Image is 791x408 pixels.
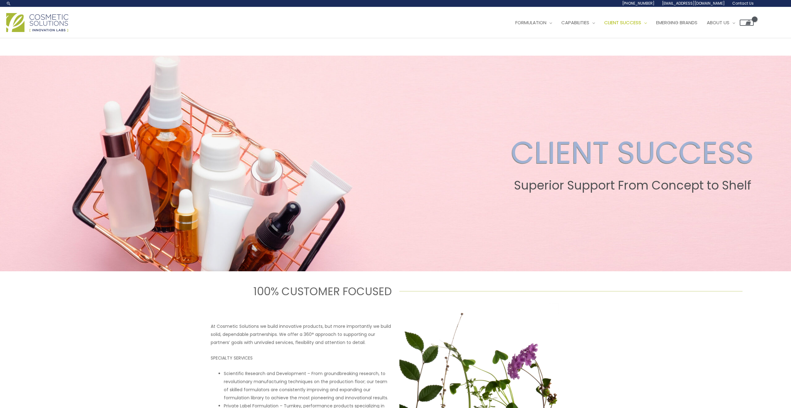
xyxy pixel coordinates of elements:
a: View Shopping Cart, empty [740,20,754,26]
a: Emerging Brands [651,13,702,32]
p: At Cosmetic Solutions we build innovative products, but more importantly we build solid, dependab... [211,322,392,346]
span: [EMAIL_ADDRESS][DOMAIN_NAME] [662,1,725,6]
a: About Us [702,13,740,32]
h2: Superior Support From Concept to Shelf [511,178,754,193]
a: Capabilities [557,13,600,32]
span: Formulation [515,19,546,26]
h2: CLIENT SUCCESS [511,134,754,171]
a: Client Success [600,13,651,32]
span: Contact Us [732,1,754,6]
span: [PHONE_NUMBER] [622,1,655,6]
img: Cosmetic Solutions Logo [6,13,68,32]
a: Search icon link [6,1,11,6]
span: Capabilities [561,19,589,26]
span: About Us [707,19,729,26]
li: Scientific Research and Development – From groundbreaking research, to revolutionary manufacturin... [224,369,392,402]
p: SPECIALTY SERVICES [211,354,392,362]
a: Formulation [511,13,557,32]
nav: Site Navigation [506,13,754,32]
span: Client Success [604,19,641,26]
h1: 100% CUSTOMER FOCUSED [48,284,392,299]
span: Emerging Brands [656,19,697,26]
